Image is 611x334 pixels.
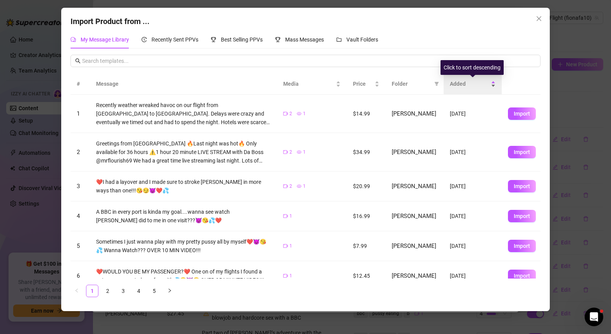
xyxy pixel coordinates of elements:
span: right [167,288,172,293]
span: left [74,288,79,293]
li: Previous Page [71,285,83,297]
td: $7.99 [347,231,386,261]
span: 3 [77,183,80,190]
span: Recently Sent PPVs [151,36,198,43]
span: video-camera [283,244,288,248]
a: 3 [117,285,129,297]
span: 1 [289,213,292,220]
span: Vault Folders [346,36,378,43]
button: right [164,285,176,297]
td: [DATE] [444,231,502,261]
div: ❤️I had a layover and I made sure to stroke [PERSON_NAME] in more ways than one!!!😘😏😈❤️💦 [96,178,271,195]
div: Recently weather wreaked havoc on our flight from [GEOGRAPHIC_DATA] to [GEOGRAPHIC_DATA]. Delays ... [96,101,271,126]
td: $20.99 [347,171,386,201]
span: folder [336,37,342,42]
button: Import [508,270,536,282]
td: [DATE] [444,95,502,133]
span: Added [450,80,489,88]
th: Added [444,73,502,95]
div: A BBC in every port is kinda my goal....wanna see watch [PERSON_NAME] did to me in one visit???😈😘💦❤️ [96,208,271,225]
span: [PERSON_NAME] [392,242,436,249]
div: ❤️WOULD YOU BE MY PASSENGER?❤️ One on of my flights I found a cute passanger to have fun with💦😏😈😘... [96,267,271,284]
td: [DATE] [444,133,502,171]
span: My Message Library [81,36,129,43]
span: 2 [289,149,292,156]
span: Import [514,183,530,189]
div: Sometimes I just wanna play with my pretty pussy all by myself❤️😈😘💦 Wanna Watch??? OVER 10 MIN VI... [96,237,271,254]
td: $16.99 [347,201,386,231]
td: [DATE] [444,171,502,201]
th: Media [277,73,347,95]
span: trophy [275,37,281,42]
span: filter [434,81,439,86]
span: 1 [77,110,80,117]
span: filter [433,78,441,90]
span: close [536,16,542,22]
span: Import Product from ... [71,17,150,26]
td: $14.99 [347,95,386,133]
li: 3 [117,285,129,297]
a: 4 [133,285,145,297]
button: left [71,285,83,297]
th: Price [347,73,386,95]
span: video-camera [283,184,288,189]
th: Message [90,73,277,95]
span: Import [514,243,530,249]
span: 5 [77,242,80,249]
iframe: Intercom live chat [585,308,603,326]
span: Import [514,111,530,117]
span: video-camera [283,150,288,154]
span: 1 [289,242,292,250]
td: [DATE] [444,261,502,291]
span: 1 [303,110,306,118]
span: Price [353,80,373,88]
button: Import [508,107,536,120]
span: comment [71,37,76,42]
td: [DATE] [444,201,502,231]
span: Media [283,80,334,88]
span: Mass Messages [285,36,324,43]
span: 2 [77,149,80,156]
input: Search templates... [82,57,536,65]
span: video-camera [283,111,288,116]
a: 5 [148,285,160,297]
span: [PERSON_NAME] [392,213,436,220]
td: $12.45 [347,261,386,291]
div: Greetings from [GEOGRAPHIC_DATA] 🔥Last night was hot🔥 Only available for 36 hours ⚠️1 hour 20 min... [96,139,271,165]
td: $34.99 [347,133,386,171]
button: Import [508,146,536,158]
button: Import [508,210,536,222]
a: 1 [86,285,98,297]
span: history [141,37,147,42]
span: [PERSON_NAME] [392,149,436,156]
span: [PERSON_NAME] [392,272,436,279]
span: [PERSON_NAME] [392,183,436,190]
li: Next Page [164,285,176,297]
li: 5 [148,285,160,297]
button: Import [508,240,536,252]
span: video-camera [283,273,288,278]
span: [PERSON_NAME] [392,110,436,117]
span: Import [514,149,530,155]
span: 4 [77,213,80,220]
span: 6 [77,272,80,279]
span: 1 [303,149,306,156]
span: 2 [289,110,292,118]
span: search [75,58,81,64]
th: # [71,73,90,95]
span: Best Selling PPVs [221,36,263,43]
span: eye [297,150,301,154]
span: 2 [289,183,292,190]
span: 1 [289,272,292,280]
button: Close [533,12,545,25]
span: Close [533,16,545,22]
span: video-camera [283,214,288,218]
span: 1 [303,183,306,190]
a: 2 [102,285,114,297]
span: Folder [392,80,431,88]
span: Import [514,273,530,279]
span: eye [297,111,301,116]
